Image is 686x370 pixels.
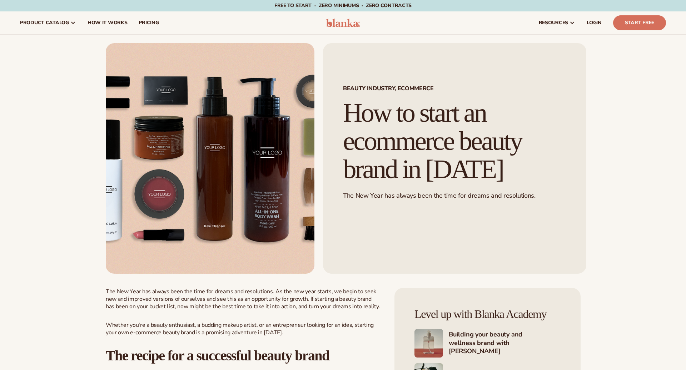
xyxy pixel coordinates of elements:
a: resources [533,11,581,34]
img: logo [326,19,360,27]
span: LOGIN [587,20,602,26]
h1: How to start an ecommerce beauty brand in [DATE] [343,99,566,183]
span: The New Year has always been the time for dreams and resolutions. As the new year starts, we begi... [106,288,380,310]
img: Shopify Image 5 [414,329,443,358]
span: Whether you're a beauty enthusiast, a budding makeup artist, or an entrepreneur looking for an id... [106,321,374,336]
b: The recipe for a successful beauty brand [106,348,329,364]
a: Shopify Image 5 Building your beauty and wellness brand with [PERSON_NAME] [414,329,561,358]
h4: Level up with Blanka Academy [414,308,561,320]
span: How It Works [88,20,128,26]
span: BEAUTY INDUSTRY, ECOMMERCE [343,86,566,91]
a: Start Free [613,15,666,30]
a: LOGIN [581,11,607,34]
span: product catalog [20,20,69,26]
a: How It Works [82,11,133,34]
p: The New Year has always been the time for dreams and resolutions. [343,192,566,200]
span: Free to start · ZERO minimums · ZERO contracts [274,2,412,9]
span: resources [539,20,568,26]
img: Flat lay of customizable beauty and grooming products, including skincare, makeup, and tools, sho... [106,43,314,274]
a: product catalog [14,11,82,34]
h4: Building your beauty and wellness brand with [PERSON_NAME] [449,330,561,356]
span: pricing [139,20,159,26]
a: pricing [133,11,164,34]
